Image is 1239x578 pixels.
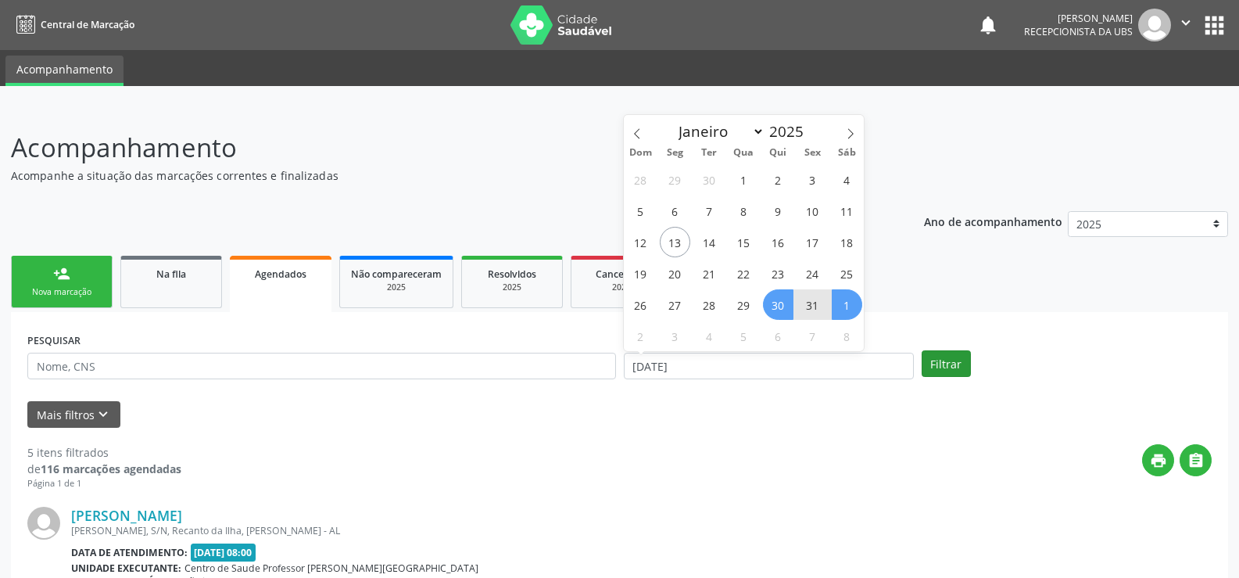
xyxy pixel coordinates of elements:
span: Outubro 29, 2025 [729,289,759,320]
span: Novembro 1, 2025 [832,289,862,320]
span: Outubro 27, 2025 [660,289,690,320]
span: Qui [761,148,795,158]
span: Novembro 2, 2025 [625,321,656,351]
p: Acompanhe a situação das marcações correntes e finalizadas [11,167,863,184]
span: Outubro 1, 2025 [729,164,759,195]
a: Acompanhamento [5,56,124,86]
input: Nome, CNS [27,353,616,379]
span: Outubro 13, 2025 [660,227,690,257]
input: Year [765,121,816,142]
select: Month [671,120,765,142]
span: Ter [692,148,726,158]
span: Outubro 5, 2025 [625,196,656,226]
span: Outubro 2, 2025 [763,164,793,195]
button: Filtrar [922,350,971,377]
span: Outubro 19, 2025 [625,258,656,289]
span: Novembro 6, 2025 [763,321,793,351]
span: Central de Marcação [41,18,134,31]
div: 5 itens filtrados [27,444,181,461]
div: 2025 [473,282,551,293]
span: Recepcionista da UBS [1024,25,1133,38]
i: print [1150,452,1167,469]
span: Outubro 15, 2025 [729,227,759,257]
span: Novembro 4, 2025 [694,321,725,351]
div: person_add [53,265,70,282]
span: Outubro 7, 2025 [694,196,725,226]
span: Outubro 10, 2025 [797,196,828,226]
a: Central de Marcação [11,12,134,38]
span: Novembro 5, 2025 [729,321,759,351]
div: 2025 [351,282,442,293]
p: Ano de acompanhamento [924,211,1062,231]
div: de [27,461,181,477]
div: 2025 [582,282,661,293]
span: Outubro 30, 2025 [763,289,793,320]
div: Nova marcação [23,286,101,298]
span: Seg [657,148,692,158]
img: img [1138,9,1171,41]
button: notifications [977,14,999,36]
p: Acompanhamento [11,128,863,167]
span: Outubro 14, 2025 [694,227,725,257]
span: Setembro 29, 2025 [660,164,690,195]
img: img [27,507,60,540]
button:  [1171,9,1201,41]
i:  [1177,14,1194,31]
i: keyboard_arrow_down [95,406,112,423]
span: Agendados [255,267,306,281]
span: Outubro 6, 2025 [660,196,690,226]
span: Outubro 4, 2025 [832,164,862,195]
span: Outubro 22, 2025 [729,258,759,289]
span: Sáb [829,148,864,158]
div: [PERSON_NAME], S/N, Recanto da Ilha, [PERSON_NAME] - AL [71,524,977,537]
span: Outubro 3, 2025 [797,164,828,195]
span: Não compareceram [351,267,442,281]
button:  [1180,444,1212,476]
div: Página 1 de 1 [27,477,181,490]
span: Outubro 11, 2025 [832,196,862,226]
span: Na fila [156,267,186,281]
span: Resolvidos [488,267,536,281]
span: Outubro 25, 2025 [832,258,862,289]
span: Novembro 8, 2025 [832,321,862,351]
span: Setembro 28, 2025 [625,164,656,195]
span: Sex [795,148,829,158]
span: Setembro 30, 2025 [694,164,725,195]
span: Outubro 28, 2025 [694,289,725,320]
span: [DATE] 08:00 [191,544,256,562]
span: Outubro 26, 2025 [625,289,656,320]
span: Novembro 3, 2025 [660,321,690,351]
span: Outubro 24, 2025 [797,258,828,289]
b: Unidade executante: [71,562,181,575]
span: Outubro 21, 2025 [694,258,725,289]
span: Outubro 9, 2025 [763,196,793,226]
span: Outubro 23, 2025 [763,258,793,289]
div: [PERSON_NAME] [1024,12,1133,25]
span: Qua [726,148,761,158]
label: PESQUISAR [27,328,81,353]
span: Outubro 20, 2025 [660,258,690,289]
button: apps [1201,12,1228,39]
span: Outubro 18, 2025 [832,227,862,257]
i:  [1187,452,1205,469]
strong: 116 marcações agendadas [41,461,181,476]
span: Outubro 16, 2025 [763,227,793,257]
a: [PERSON_NAME] [71,507,182,524]
button: print [1142,444,1174,476]
span: Outubro 8, 2025 [729,196,759,226]
b: Data de atendimento: [71,546,188,559]
span: Outubro 12, 2025 [625,227,656,257]
span: Cancelados [596,267,648,281]
span: Dom [624,148,658,158]
input: Selecione um intervalo [624,353,914,379]
button: Mais filtroskeyboard_arrow_down [27,401,120,429]
span: Novembro 7, 2025 [797,321,828,351]
span: Outubro 17, 2025 [797,227,828,257]
span: Centro de Saude Professor [PERSON_NAME][GEOGRAPHIC_DATA] [184,562,478,575]
span: Outubro 31, 2025 [797,289,828,320]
